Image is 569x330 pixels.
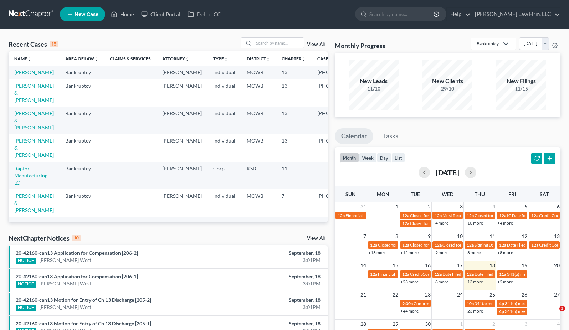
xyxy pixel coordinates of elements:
[307,42,325,47] a: View All
[368,250,386,255] a: +18 more
[410,242,501,248] span: Closed for [PERSON_NAME] & [PERSON_NAME]
[410,213,463,218] span: Closed for [PERSON_NAME]
[378,272,461,277] span: Financial Management for [PERSON_NAME]
[276,79,312,107] td: 13
[475,213,528,218] span: Closed for [PERSON_NAME]
[224,249,321,257] div: September, 18
[65,56,98,61] a: Area of Lawunfold_more
[157,162,207,189] td: [PERSON_NAME]
[224,257,321,264] div: 3:01PM
[207,79,241,107] td: Individual
[395,202,399,211] span: 1
[400,279,419,284] a: +23 more
[363,232,367,241] span: 7
[433,250,448,255] a: +9 more
[497,220,513,226] a: +4 more
[497,279,513,284] a: +2 more
[489,290,496,299] span: 25
[459,202,463,211] span: 3
[410,272,522,277] span: Credit Counseling for [PERSON_NAME] & [PERSON_NAME]
[241,134,276,162] td: MOWB
[497,250,513,255] a: +8 more
[157,134,207,162] td: [PERSON_NAME]
[16,297,151,303] a: 20-42160-can13 Motion for Entry of Ch 13 Discharge [205-2]
[499,309,504,314] span: 4p
[499,242,506,248] span: 12a
[427,202,431,211] span: 2
[402,221,409,226] span: 12a
[14,83,54,103] a: [PERSON_NAME] & [PERSON_NAME]
[400,250,419,255] a: +15 more
[14,69,54,75] a: [PERSON_NAME]
[424,261,431,270] span: 16
[14,193,54,213] a: [PERSON_NAME] & [PERSON_NAME]
[282,56,306,61] a: Chapterunfold_more
[422,85,472,92] div: 29/10
[184,8,224,21] a: DebtorCC
[349,85,399,92] div: 11/10
[422,77,472,85] div: New Clients
[400,308,419,314] a: +44 more
[489,261,496,270] span: 18
[254,38,304,48] input: Search by name...
[27,57,31,61] i: unfold_more
[427,232,431,241] span: 9
[224,304,321,311] div: 3:01PM
[467,272,474,277] span: 12a
[531,213,538,218] span: 12a
[14,221,54,227] a: [PERSON_NAME]
[456,261,463,270] span: 17
[442,272,540,277] span: Date Filed for [PERSON_NAME] & [PERSON_NAME]
[435,242,442,248] span: 12a
[370,242,377,248] span: 12a
[340,153,359,163] button: month
[392,290,399,299] span: 22
[489,232,496,241] span: 11
[312,134,367,162] td: [PHONE_NUMBER]
[540,191,549,197] span: Sat
[104,51,157,66] th: Claims & Services
[436,169,459,176] h2: [DATE]
[459,320,463,328] span: 1
[60,134,104,162] td: Bankruptcy
[531,242,538,248] span: 12a
[157,66,207,79] td: [PERSON_NAME]
[307,236,325,241] a: View All
[276,189,312,217] td: 7
[276,217,312,230] td: 7
[556,202,560,211] span: 6
[138,8,184,21] a: Client Portal
[207,134,241,162] td: Individual
[475,191,485,197] span: Thu
[157,217,207,230] td: [PERSON_NAME]
[402,242,409,248] span: 12a
[411,191,420,197] span: Tue
[224,280,321,287] div: 3:01PM
[524,320,528,328] span: 3
[391,153,405,163] button: list
[424,320,431,328] span: 30
[475,242,538,248] span: Signing Date for [PERSON_NAME]
[359,153,377,163] button: week
[60,189,104,217] td: Bankruptcy
[442,213,542,218] span: Most Recent Plan Confirmation for [PERSON_NAME]
[94,57,98,61] i: unfold_more
[241,66,276,79] td: MOWB
[241,189,276,217] td: MOWB
[247,56,270,61] a: Districtunfold_more
[442,242,496,248] span: Closed for [PERSON_NAME]
[157,189,207,217] td: [PERSON_NAME]
[360,320,367,328] span: 28
[185,57,189,61] i: unfold_more
[499,301,504,306] span: 4p
[378,242,431,248] span: Closed for [PERSON_NAME]
[402,272,409,277] span: 12a
[456,232,463,241] span: 10
[402,213,409,218] span: 12a
[553,290,560,299] span: 27
[402,301,413,306] span: 9:30a
[157,79,207,107] td: [PERSON_NAME]
[16,258,36,264] div: NOTICE
[465,308,483,314] a: +23 more
[507,213,562,218] span: IC Date for [PERSON_NAME]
